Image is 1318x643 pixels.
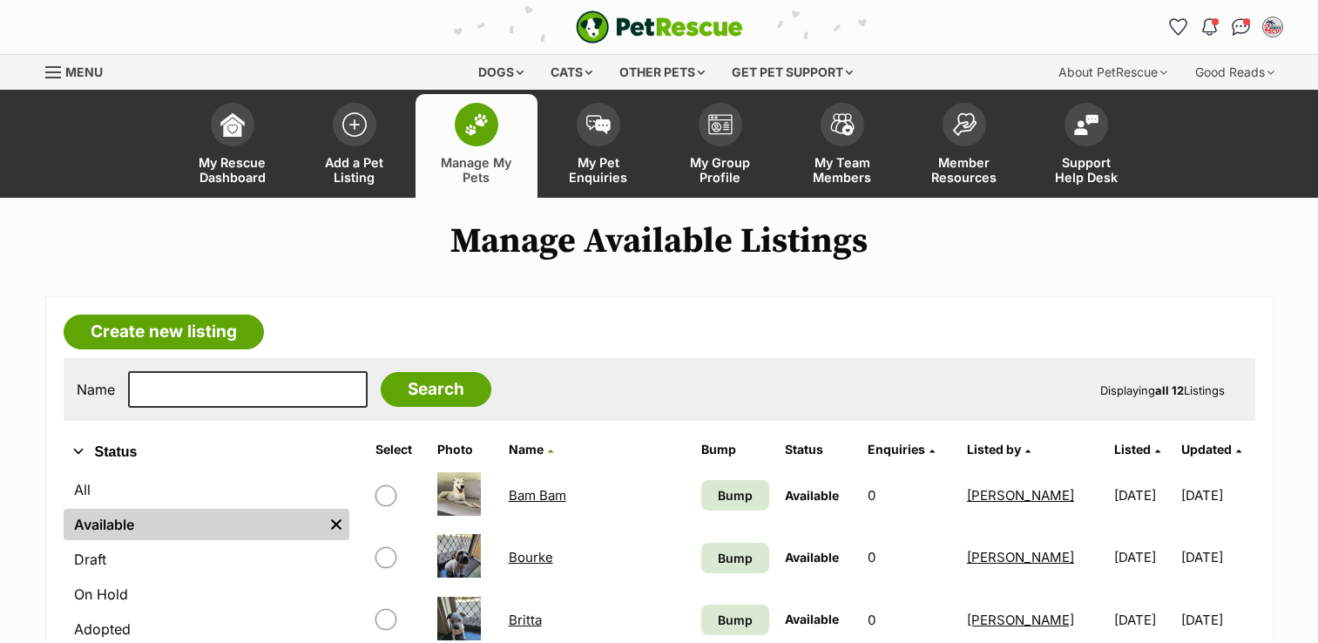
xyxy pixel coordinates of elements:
[416,94,537,198] a: Manage My Pets
[323,509,349,540] a: Remove filter
[861,527,958,587] td: 0
[464,113,489,136] img: manage-my-pets-icon-02211641906a0b7f246fdf0571729dbe1e7629f14944591b6c1af311fb30b64b.svg
[1074,114,1098,135] img: help-desk-icon-fdf02630f3aa405de69fd3d07c3f3aa587a6932b1a1747fa1d2bba05be0121f9.svg
[1227,13,1255,41] a: Conversations
[77,382,115,397] label: Name
[466,55,536,90] div: Dogs
[868,442,925,457] span: translation missing: en.admin.listings.index.attributes.enquiries
[368,436,429,464] th: Select
[294,94,416,198] a: Add a Pet Listing
[1181,465,1254,525] td: [DATE]
[430,436,499,464] th: Photo
[586,115,611,134] img: pet-enquiries-icon-7e3ad2cf08bfb03b45e93fb7055b45f3efa6380592205ae92323e6603595dc1f.svg
[967,442,1021,457] span: Listed by
[1181,442,1232,457] span: Updated
[925,155,1004,185] span: Member Resources
[1181,442,1241,457] a: Updated
[1107,465,1179,525] td: [DATE]
[1047,155,1125,185] span: Support Help Desk
[720,55,865,90] div: Get pet support
[785,550,839,565] span: Available
[537,94,659,198] a: My Pet Enquiries
[509,487,566,504] a: Bam Bam
[785,612,839,626] span: Available
[509,612,542,628] a: Britta
[381,372,491,407] input: Search
[967,487,1074,504] a: [PERSON_NAME]
[903,94,1025,198] a: Member Resources
[437,155,516,185] span: Manage My Pets
[967,442,1031,457] a: Listed by
[576,10,743,44] a: PetRescue
[64,579,349,610] a: On Hold
[1232,18,1250,36] img: chat-41dd97257d64d25036548639549fe6c8038ab92f7586957e7f3b1b290dea8141.svg
[1202,18,1216,36] img: notifications-46538b983faf8c2785f20acdc204bb7945ddae34d4c08c2a6579f10ce5e182be.svg
[538,55,605,90] div: Cats
[509,549,553,565] a: Bourke
[607,55,717,90] div: Other pets
[718,549,753,567] span: Bump
[45,55,115,86] a: Menu
[781,94,903,198] a: My Team Members
[64,441,349,464] button: Status
[1114,442,1151,457] span: Listed
[701,543,769,573] a: Bump
[967,549,1074,565] a: [PERSON_NAME]
[1155,383,1184,397] strong: all 12
[64,509,323,540] a: Available
[1107,527,1179,587] td: [DATE]
[1165,13,1193,41] a: Favourites
[220,112,245,137] img: dashboard-icon-eb2f2d2d3e046f16d808141f083e7271f6b2e854fb5c12c21221c1fb7104beca.svg
[701,605,769,635] a: Bump
[1259,13,1287,41] button: My account
[193,155,272,185] span: My Rescue Dashboard
[718,611,753,629] span: Bump
[701,480,769,511] a: Bump
[1264,18,1281,36] img: Jennifer Mancinelli profile pic
[65,64,103,79] span: Menu
[1165,13,1287,41] ul: Account quick links
[1025,94,1147,198] a: Support Help Desk
[868,442,935,457] a: Enquiries
[64,315,264,349] a: Create new listing
[708,114,733,135] img: group-profile-icon-3fa3cf56718a62981997c0bc7e787c4b2cf8bcc04b72c1350f741eb67cf2f40e.svg
[172,94,294,198] a: My Rescue Dashboard
[1181,527,1254,587] td: [DATE]
[509,442,544,457] span: Name
[785,488,839,503] span: Available
[718,486,753,504] span: Bump
[1046,55,1179,90] div: About PetRescue
[1114,442,1160,457] a: Listed
[509,442,553,457] a: Name
[952,112,977,136] img: member-resources-icon-8e73f808a243e03378d46382f2149f9095a855e16c252ad45f914b54edf8863c.svg
[778,436,860,464] th: Status
[830,113,855,136] img: team-members-icon-5396bd8760b3fe7c0b43da4ab00e1e3bb1a5d9ba89233759b79545d2d3fc5d0d.svg
[559,155,638,185] span: My Pet Enquiries
[64,544,349,575] a: Draft
[681,155,760,185] span: My Group Profile
[1100,383,1225,397] span: Displaying Listings
[64,474,349,505] a: All
[342,112,367,137] img: add-pet-listing-icon-0afa8454b4691262ce3f59096e99ab1cd57d4a30225e0717b998d2c9b9846f56.svg
[576,10,743,44] img: logo-e224e6f780fb5917bec1dbf3a21bbac754714ae5b6737aabdf751b685950b380.svg
[803,155,882,185] span: My Team Members
[315,155,394,185] span: Add a Pet Listing
[967,612,1074,628] a: [PERSON_NAME]
[1183,55,1287,90] div: Good Reads
[1196,13,1224,41] button: Notifications
[694,436,776,464] th: Bump
[659,94,781,198] a: My Group Profile
[861,465,958,525] td: 0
